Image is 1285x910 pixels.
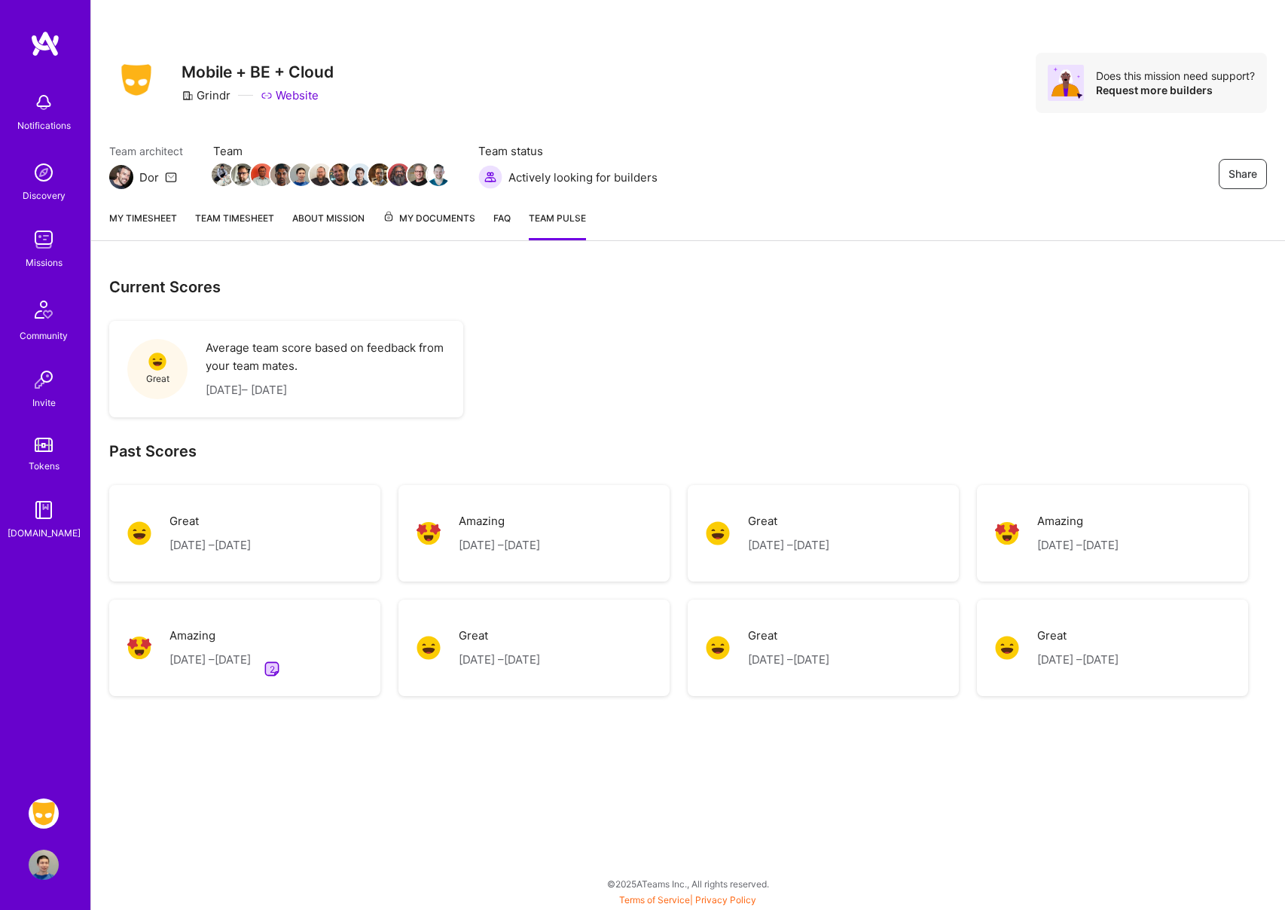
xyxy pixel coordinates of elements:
[619,894,690,905] a: Terms of Service
[146,371,169,386] span: Great
[407,163,430,186] img: Team Member Avatar
[383,210,475,227] span: My Documents
[1037,651,1119,669] p: [DATE] – [DATE]
[169,536,251,554] p: [DATE] – [DATE]
[270,661,275,677] span: 2
[29,224,59,255] img: teamwork
[109,277,1267,297] h3: Current Scores
[748,512,829,530] p: Great
[383,210,475,240] a: My Documents
[1037,536,1119,554] p: [DATE] – [DATE]
[1096,83,1255,97] div: Request more builders
[20,328,68,344] div: Community
[127,521,151,545] img: Great
[1037,627,1119,645] p: Great
[292,210,365,240] a: About Mission
[182,90,194,102] i: icon CompanyGray
[409,162,429,188] a: Team Member Avatar
[29,799,59,829] img: Grindr: Mobile + BE + Cloud
[206,339,445,375] p: Average team score based on feedback from your team mates.
[291,162,311,188] a: Team Member Avatar
[331,162,350,188] a: Team Member Avatar
[995,636,1019,660] img: Great
[529,210,586,240] a: Team Pulse
[29,458,60,474] div: Tokens
[1219,159,1267,189] button: Share
[370,162,389,188] a: Team Member Avatar
[109,165,133,189] img: Team Architect
[252,162,272,188] a: Team Member Avatar
[29,365,59,395] img: Invite
[459,536,540,554] p: [DATE] – [DATE]
[459,627,540,645] p: Great
[35,438,53,452] img: tokens
[493,210,511,240] a: FAQ
[90,865,1285,902] div: © 2025 ATeams Inc., All rights reserved.
[1037,512,1119,530] p: Amazing
[26,292,62,328] img: Community
[417,521,441,545] img: Amazing
[508,169,658,185] span: Actively looking for builders
[29,495,59,525] img: guide book
[25,850,63,880] a: User Avatar
[1229,166,1257,182] span: Share
[182,63,334,81] h3: Mobile + BE + Cloud
[23,188,66,203] div: Discovery
[310,163,332,186] img: Team Member Avatar
[251,163,273,186] img: Team Member Avatar
[26,255,63,270] div: Missions
[748,627,829,645] p: Great
[261,87,319,103] a: Website
[213,143,448,159] span: Team
[270,163,293,186] img: Team Member Avatar
[748,536,829,554] p: [DATE] – [DATE]
[139,169,159,185] div: Dor
[350,162,370,188] a: Team Member Avatar
[389,162,409,188] a: Team Member Avatar
[459,512,540,530] p: Amazing
[695,894,756,905] a: Privacy Policy
[388,163,411,186] img: Team Member Avatar
[8,525,81,541] div: [DOMAIN_NAME]
[182,87,230,103] div: Grindr
[206,381,445,399] p: [DATE] – [DATE]
[349,163,371,186] img: Team Member Avatar
[109,143,183,159] span: Team architect
[32,395,56,411] div: Invite
[368,163,391,186] img: Team Member Avatar
[429,162,448,188] a: Team Member Avatar
[263,660,281,678] img: user feedback square
[169,512,251,530] p: Great
[195,210,274,240] a: Team timesheet
[478,165,502,189] img: Actively looking for builders
[329,163,352,186] img: Team Member Avatar
[169,627,251,645] p: Amazing
[478,143,658,159] span: Team status
[17,118,71,133] div: Notifications
[233,162,252,188] a: Team Member Avatar
[30,30,60,57] img: logo
[29,87,59,118] img: bell
[417,636,441,660] img: Great
[529,212,586,224] span: Team Pulse
[109,441,1267,461] h2: Past Scores
[213,162,233,188] a: Team Member Avatar
[995,521,1019,545] img: Amazing
[290,163,313,186] img: Team Member Avatar
[127,636,151,660] img: Amazing
[25,799,63,829] a: Grindr: Mobile + BE + Cloud
[272,162,291,188] a: Team Member Avatar
[29,157,59,188] img: discovery
[706,636,730,660] img: Great
[109,210,177,240] a: My timesheet
[165,171,177,183] i: icon Mail
[748,651,829,669] p: [DATE] – [DATE]
[311,162,331,188] a: Team Member Avatar
[459,651,540,669] p: [DATE] – [DATE]
[427,163,450,186] img: Team Member Avatar
[231,163,254,186] img: Team Member Avatar
[212,163,234,186] img: Team Member Avatar
[29,850,59,880] img: User Avatar
[148,353,166,371] img: Great
[1096,69,1255,83] div: Does this mission need support?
